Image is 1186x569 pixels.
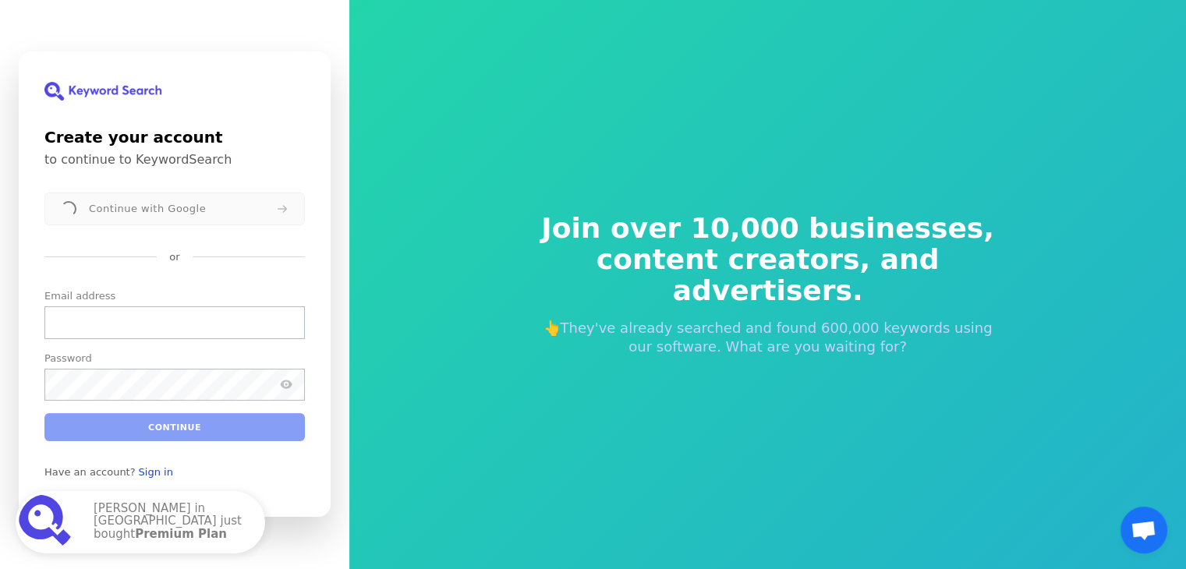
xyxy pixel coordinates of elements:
[139,466,173,479] a: Sign in
[531,319,1005,356] p: 👆They've already searched and found 600,000 keywords using our software. What are you waiting for?
[44,82,161,101] img: KeywordSearch
[277,376,296,394] button: Show password
[44,125,305,149] h1: Create your account
[44,152,305,168] p: to continue to KeywordSearch
[19,494,75,550] img: Premium Plan
[135,527,227,541] strong: Premium Plan
[531,213,1005,244] span: Join over 10,000 businesses,
[94,502,250,543] p: [PERSON_NAME] in [GEOGRAPHIC_DATA] just bought
[531,244,1005,306] span: content creators, and advertisers.
[1121,507,1167,553] div: Open chat
[169,250,179,264] p: or
[44,466,136,479] span: Have an account?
